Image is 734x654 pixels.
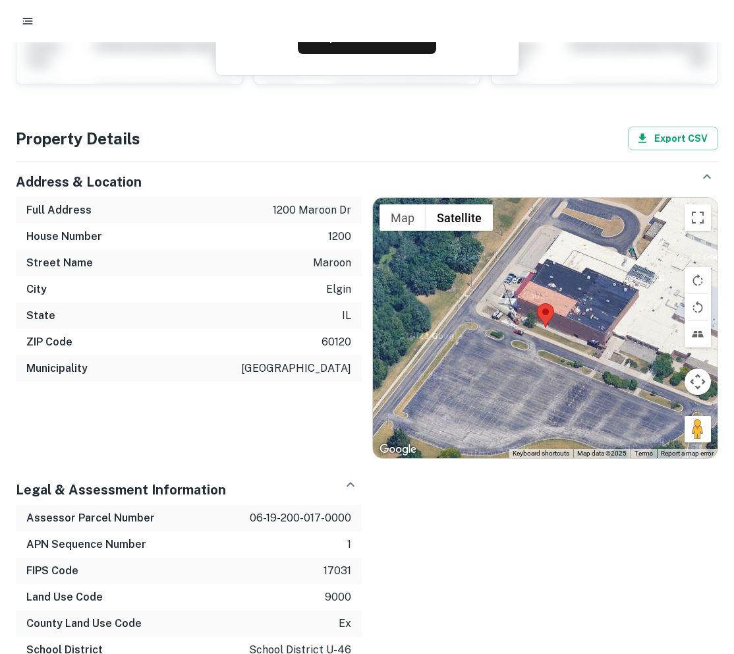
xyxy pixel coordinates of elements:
button: Show satellite imagery [426,204,493,231]
button: Rotate map counterclockwise [685,294,711,320]
h6: Assessor Parcel Number [26,510,155,526]
h6: Municipality [26,361,88,376]
h6: City [26,282,47,297]
h6: State [26,308,55,324]
h6: House Number [26,229,102,245]
a: Open this area in Google Maps (opens a new window) [376,441,420,458]
p: 1200 maroon dr [273,202,351,218]
p: 17031 [324,563,351,579]
button: Show street map [380,204,426,231]
h6: County Land Use Code [26,616,142,632]
p: il [342,308,351,324]
h6: Street Name [26,255,93,271]
h6: Land Use Code [26,589,103,605]
h6: APN Sequence Number [26,537,146,552]
button: Map camera controls [685,369,711,395]
button: Tilt map [685,321,711,347]
p: elgin [326,282,351,297]
h6: Full Address [26,202,92,218]
p: 06-19-200-017-0000 [250,510,351,526]
h5: Legal & Assessment Information [16,480,226,500]
p: 9000 [325,589,351,605]
h6: ZIP Code [26,334,72,350]
span: Map data ©2025 [577,450,627,457]
h6: FIPS Code [26,563,78,579]
p: 60120 [322,334,351,350]
p: [GEOGRAPHIC_DATA] [241,361,351,376]
h5: Address & Location [16,172,142,192]
p: 1 [347,537,351,552]
p: ex [339,616,351,632]
button: Keyboard shortcuts [513,449,569,458]
h4: Property Details [16,127,140,150]
iframe: Chat Widget [668,549,734,612]
img: Google [376,441,420,458]
a: Report a map error [661,450,714,457]
p: maroon [313,255,351,271]
button: Drag Pegman onto the map to open Street View [685,416,711,442]
button: Export CSV [628,127,718,150]
a: Terms (opens in new tab) [635,450,653,457]
p: 1200 [328,229,351,245]
button: Toggle fullscreen view [685,204,711,231]
button: Rotate map clockwise [685,267,711,293]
